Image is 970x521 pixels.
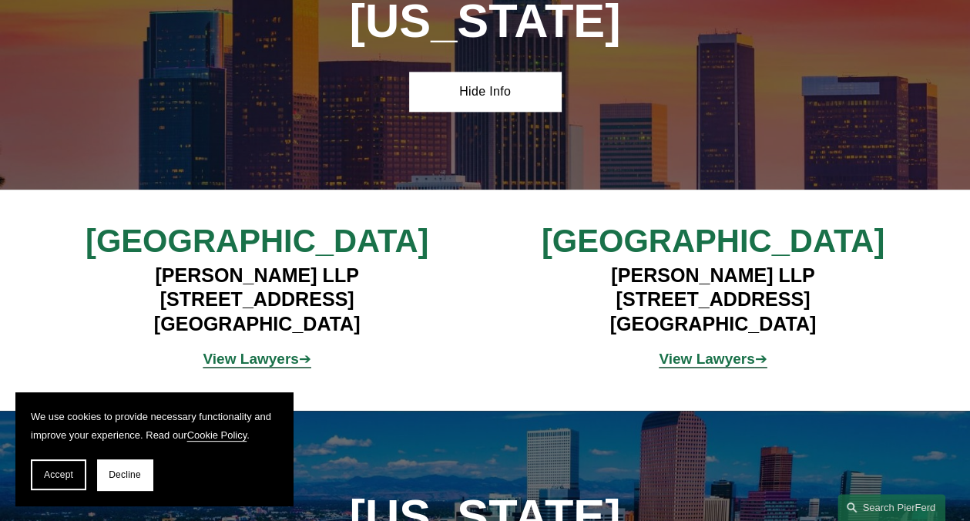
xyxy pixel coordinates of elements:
[97,459,153,490] button: Decline
[67,264,447,337] h4: [PERSON_NAME] LLP [STREET_ADDRESS] [GEOGRAPHIC_DATA]
[203,351,310,367] span: ➔
[542,223,884,259] span: [GEOGRAPHIC_DATA]
[109,469,141,480] span: Decline
[15,392,293,506] section: Cookie banner
[659,351,767,367] span: ➔
[523,264,903,337] h4: [PERSON_NAME] LLP [STREET_ADDRESS] [GEOGRAPHIC_DATA]
[203,351,310,367] a: View Lawyers➔
[187,429,247,441] a: Cookie Policy
[659,351,767,367] a: View Lawyers➔
[409,72,561,111] a: Hide Info
[31,459,86,490] button: Accept
[837,494,945,521] a: Search this site
[659,351,754,367] strong: View Lawyers
[203,351,298,367] strong: View Lawyers
[86,223,428,259] span: [GEOGRAPHIC_DATA]
[31,408,277,444] p: We use cookies to provide necessary functionality and improve your experience. Read our .
[44,469,73,480] span: Accept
